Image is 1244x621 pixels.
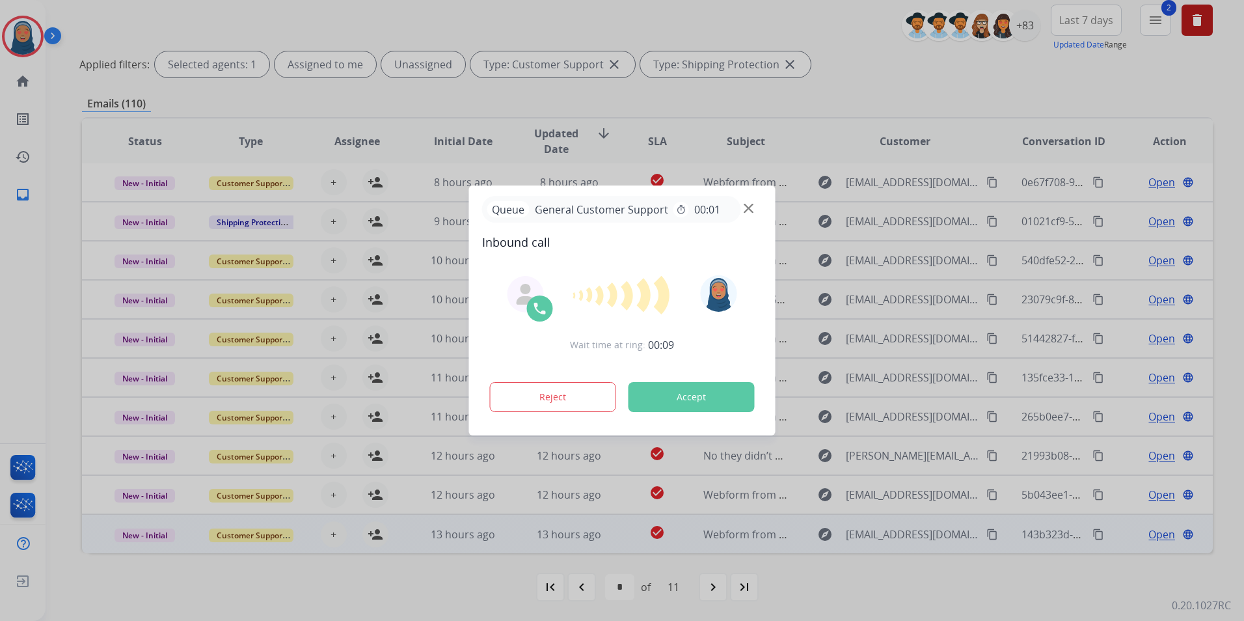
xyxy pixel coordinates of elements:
[1172,598,1231,613] p: 0.20.1027RC
[532,301,548,316] img: call-icon
[629,382,755,412] button: Accept
[515,284,536,305] img: agent-avatar
[676,204,686,215] mat-icon: timer
[530,202,673,217] span: General Customer Support
[482,233,763,251] span: Inbound call
[744,204,753,214] img: close-button
[648,337,674,353] span: 00:09
[487,201,530,217] p: Queue
[570,338,645,352] span: Wait time at ring:
[700,275,737,312] img: avatar
[694,202,720,217] span: 00:01
[490,382,616,412] button: Reject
